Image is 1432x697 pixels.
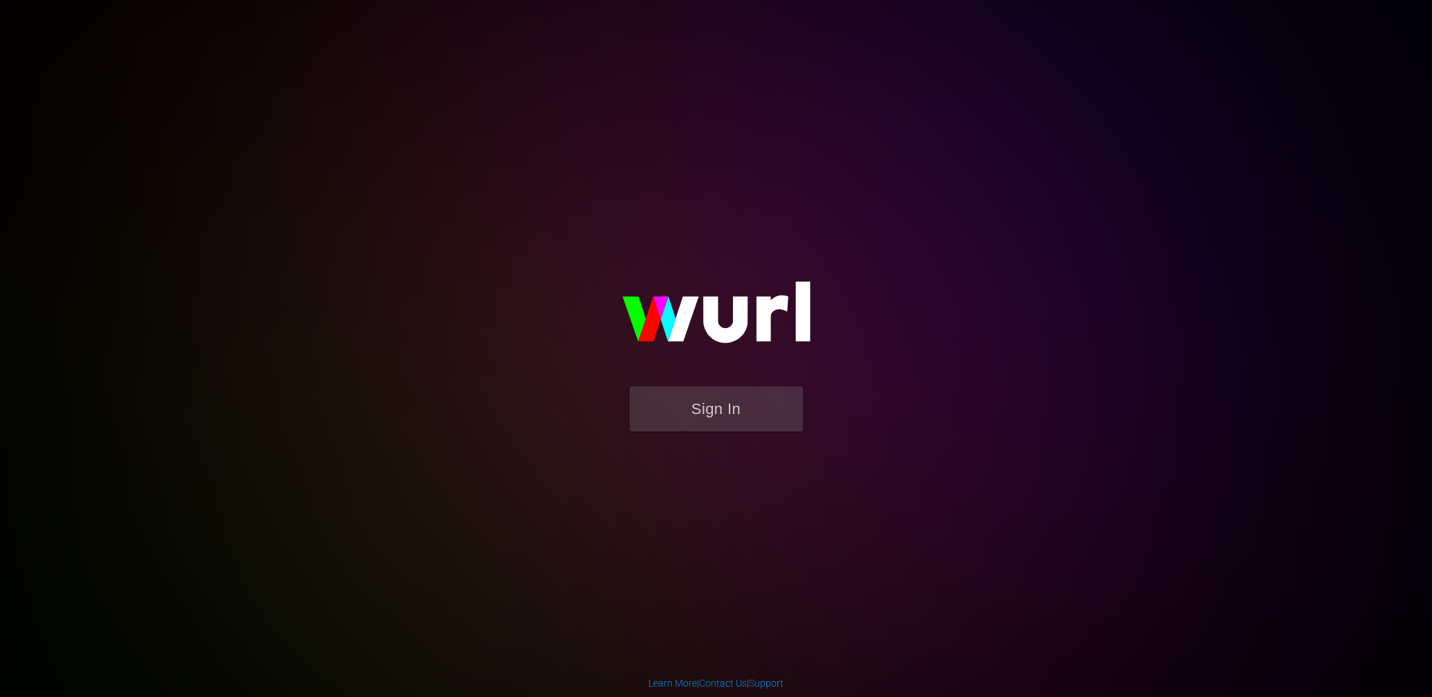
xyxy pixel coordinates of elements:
img: wurl-logo-on-black-223613ac3d8ba8fe6dc639794a292ebdb59501304c7dfd60c99c58986ef67473.svg [578,252,855,386]
a: Support [749,678,784,689]
div: | | [648,676,784,690]
a: Contact Us [699,678,747,689]
button: Sign In [630,386,803,431]
a: Learn More [648,678,697,689]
